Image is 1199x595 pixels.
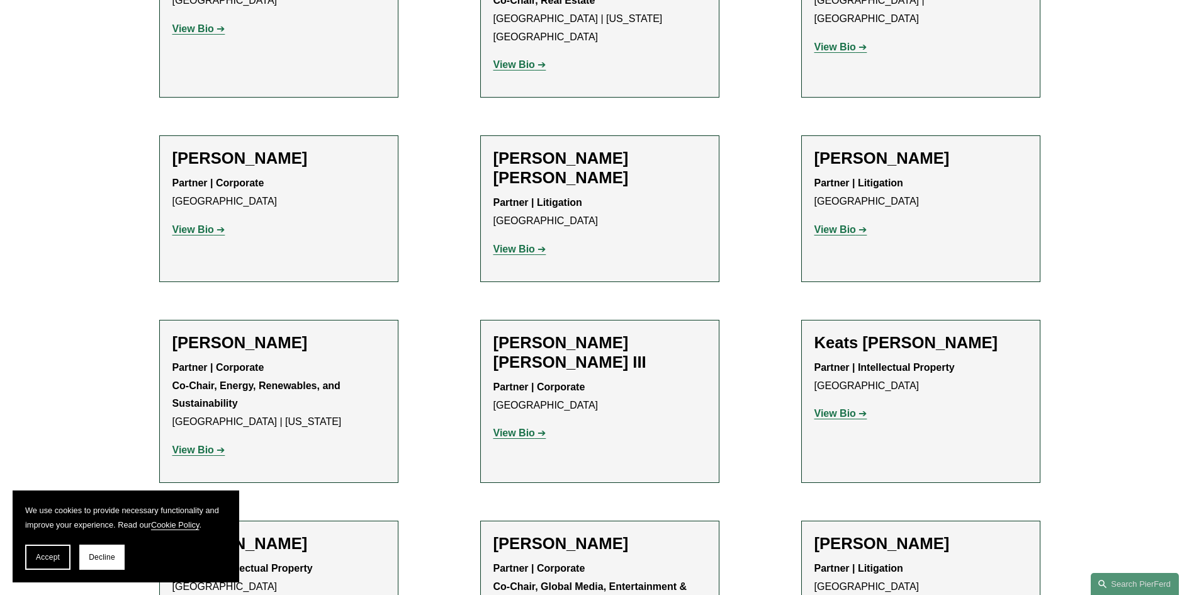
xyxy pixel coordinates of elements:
[79,545,125,570] button: Decline
[172,445,214,455] strong: View Bio
[493,59,546,70] a: View Bio
[493,534,706,553] h2: [PERSON_NAME]
[172,224,214,235] strong: View Bio
[814,42,856,52] strong: View Bio
[493,194,706,230] p: [GEOGRAPHIC_DATA]
[493,428,546,438] a: View Bio
[493,382,585,392] strong: Partner | Corporate
[172,23,225,34] a: View Bio
[172,380,344,409] strong: Co-Chair, Energy, Renewables, and Sustainability
[493,197,582,208] strong: Partner | Litigation
[814,224,856,235] strong: View Bio
[25,545,70,570] button: Accept
[493,428,535,438] strong: View Bio
[493,149,706,188] h2: [PERSON_NAME] [PERSON_NAME]
[13,490,239,582] section: Cookie banner
[814,42,867,52] a: View Bio
[493,244,535,254] strong: View Bio
[172,224,225,235] a: View Bio
[172,359,385,431] p: [GEOGRAPHIC_DATA] | [US_STATE]
[493,333,706,372] h2: [PERSON_NAME] [PERSON_NAME] III
[172,149,385,168] h2: [PERSON_NAME]
[814,408,867,419] a: View Bio
[172,362,264,373] strong: Partner | Corporate
[814,408,856,419] strong: View Bio
[172,534,385,553] h2: [PERSON_NAME]
[172,563,313,574] strong: Partner | Intellectual Property
[814,224,867,235] a: View Bio
[172,445,225,455] a: View Bio
[493,378,706,415] p: [GEOGRAPHIC_DATA]
[172,174,385,211] p: [GEOGRAPHIC_DATA]
[25,503,227,532] p: We use cookies to provide necessary functionality and improve your experience. Read our .
[814,362,955,373] strong: Partner | Intellectual Property
[814,178,903,188] strong: Partner | Litigation
[172,178,264,188] strong: Partner | Corporate
[493,244,546,254] a: View Bio
[172,333,385,353] h2: [PERSON_NAME]
[89,553,115,562] span: Decline
[493,59,535,70] strong: View Bio
[151,520,200,530] a: Cookie Policy
[814,174,1027,211] p: [GEOGRAPHIC_DATA]
[814,563,903,574] strong: Partner | Litigation
[814,359,1027,395] p: [GEOGRAPHIC_DATA]
[814,534,1027,553] h2: [PERSON_NAME]
[36,553,60,562] span: Accept
[1091,573,1179,595] a: Search this site
[814,149,1027,168] h2: [PERSON_NAME]
[814,333,1027,353] h2: Keats [PERSON_NAME]
[172,23,214,34] strong: View Bio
